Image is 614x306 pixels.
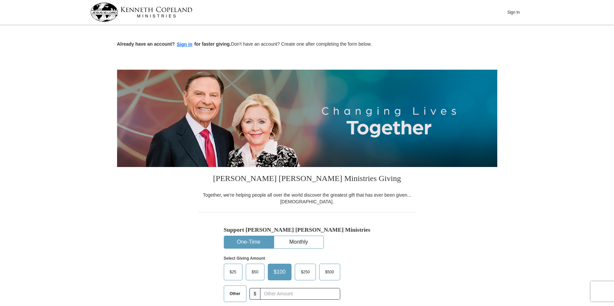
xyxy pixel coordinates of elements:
[249,288,261,300] span: $
[322,267,338,277] span: $500
[90,3,192,22] img: kcm-header-logo.svg
[274,236,324,248] button: Monthly
[270,267,289,277] span: $100
[175,41,194,48] button: Sign in
[199,192,416,205] div: Together, we're helping people all over the world discover the greatest gift that has ever been g...
[224,236,273,248] button: One-Time
[297,267,313,277] span: $250
[226,289,244,299] span: Other
[248,267,262,277] span: $50
[226,267,240,277] span: $25
[224,256,265,261] strong: Select Giving Amount
[199,167,416,192] h3: [PERSON_NAME] [PERSON_NAME] Ministries Giving
[224,226,391,233] h5: Support [PERSON_NAME] [PERSON_NAME] Ministries
[260,288,340,300] input: Other Amount
[504,7,524,17] button: Sign In
[117,41,497,48] p: Don't have an account? Create one after completing the form below.
[117,41,231,47] strong: Already have an account? for faster giving.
